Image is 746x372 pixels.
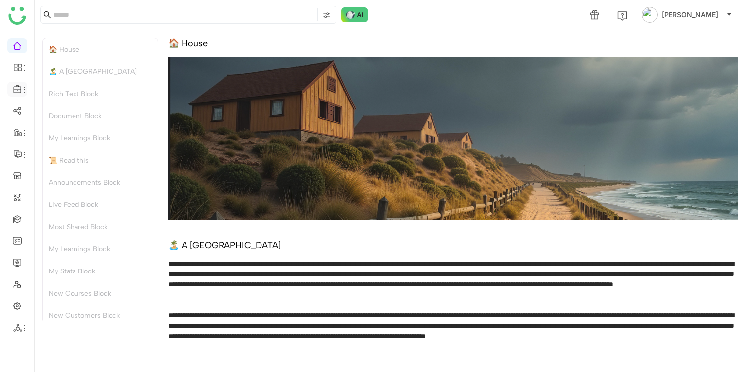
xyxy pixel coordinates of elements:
[43,38,158,61] div: 🏠 House
[640,7,734,23] button: [PERSON_NAME]
[43,61,158,83] div: 🏝️ A [GEOGRAPHIC_DATA]
[43,216,158,238] div: Most Shared Block
[43,282,158,304] div: New Courses Block
[43,304,158,327] div: New Customers Block
[8,7,26,25] img: logo
[43,149,158,171] div: 📜 Read this
[43,127,158,149] div: My Learnings Block
[43,238,158,260] div: My Learnings Block
[43,171,158,194] div: Announcements Block
[662,9,718,20] span: [PERSON_NAME]
[642,7,658,23] img: avatar
[617,11,627,21] img: help.svg
[168,240,281,251] div: 🏝️ A [GEOGRAPHIC_DATA]
[43,83,158,105] div: Rich Text Block
[168,57,738,220] img: 68553b2292361c547d91f02a
[323,11,331,19] img: search-type.svg
[43,194,158,216] div: Live Feed Block
[43,260,158,282] div: My Stats Block
[43,105,158,127] div: Document Block
[168,38,208,49] div: 🏠 House
[341,7,368,22] img: ask-buddy-normal.svg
